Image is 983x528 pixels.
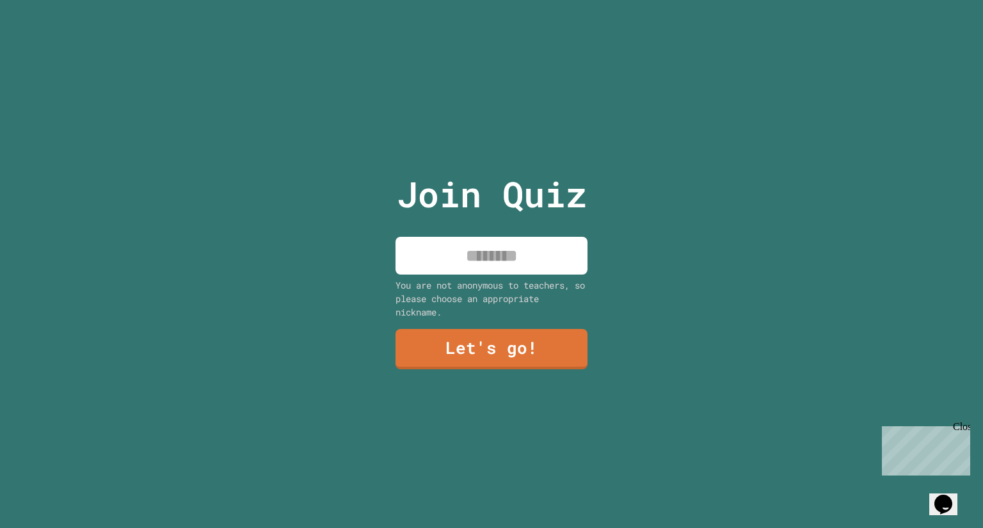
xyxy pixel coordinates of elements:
[396,329,587,369] a: Let's go!
[397,168,587,221] p: Join Quiz
[929,477,970,515] iframe: chat widget
[396,278,587,319] div: You are not anonymous to teachers, so please choose an appropriate nickname.
[5,5,88,81] div: Chat with us now!Close
[877,421,970,476] iframe: chat widget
